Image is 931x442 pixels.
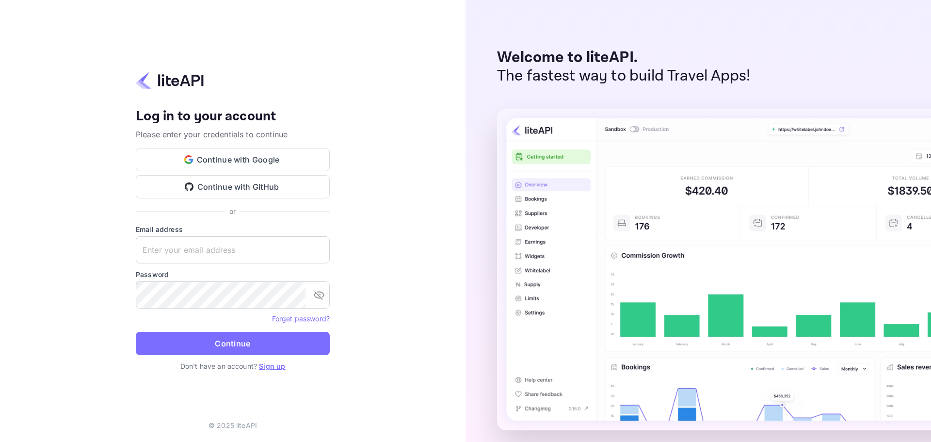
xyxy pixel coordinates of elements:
[209,420,257,430] p: © 2025 liteAPI
[136,332,330,355] button: Continue
[136,224,330,234] label: Email address
[272,313,330,323] a: Forget password?
[136,71,204,90] img: liteapi
[229,206,236,216] p: or
[309,285,329,305] button: toggle password visibility
[259,362,285,370] a: Sign up
[272,314,330,323] a: Forget password?
[136,175,330,198] button: Continue with GitHub
[136,148,330,171] button: Continue with Google
[136,129,330,140] p: Please enter your credentials to continue
[136,361,330,371] p: Don't have an account?
[497,49,751,67] p: Welcome to liteAPI.
[136,108,330,125] h4: Log in to your account
[497,67,751,85] p: The fastest way to build Travel Apps!
[136,269,330,279] label: Password
[136,236,330,263] input: Enter your email address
